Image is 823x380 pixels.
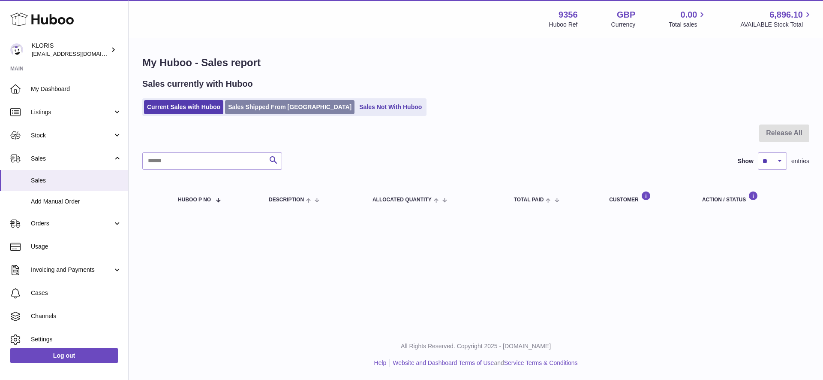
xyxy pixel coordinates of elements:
[144,100,223,114] a: Current Sales with Huboo
[31,219,113,228] span: Orders
[669,9,707,29] a: 0.00 Total sales
[514,197,544,203] span: Total paid
[269,197,304,203] span: Description
[617,9,635,21] strong: GBP
[31,155,113,163] span: Sales
[31,176,122,185] span: Sales
[769,9,803,21] span: 6,896.10
[609,191,685,203] div: Customer
[31,198,122,206] span: Add Manual Order
[31,289,122,297] span: Cases
[31,335,122,344] span: Settings
[393,359,494,366] a: Website and Dashboard Terms of Use
[374,359,387,366] a: Help
[32,42,109,58] div: KLORIS
[549,21,578,29] div: Huboo Ref
[504,359,578,366] a: Service Terms & Conditions
[142,56,809,70] h1: My Huboo - Sales report
[738,157,754,165] label: Show
[135,342,816,350] p: All Rights Reserved. Copyright 2025 - [DOMAIN_NAME]
[32,50,126,57] span: [EMAIL_ADDRESS][DOMAIN_NAME]
[31,266,113,274] span: Invoicing and Payments
[10,43,23,56] img: huboo@kloriscbd.com
[225,100,354,114] a: Sales Shipped From [GEOGRAPHIC_DATA]
[372,197,432,203] span: ALLOCATED Quantity
[142,78,253,90] h2: Sales currently with Huboo
[611,21,636,29] div: Currency
[31,131,113,140] span: Stock
[740,21,813,29] span: AVAILABLE Stock Total
[356,100,425,114] a: Sales Not With Huboo
[740,9,813,29] a: 6,896.10 AVAILABLE Stock Total
[681,9,697,21] span: 0.00
[178,197,211,203] span: Huboo P no
[791,157,809,165] span: entries
[559,9,578,21] strong: 9356
[31,108,113,116] span: Listings
[31,243,122,251] span: Usage
[390,359,577,367] li: and
[31,312,122,320] span: Channels
[669,21,707,29] span: Total sales
[10,348,118,363] a: Log out
[702,191,801,203] div: Action / Status
[31,85,122,93] span: My Dashboard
